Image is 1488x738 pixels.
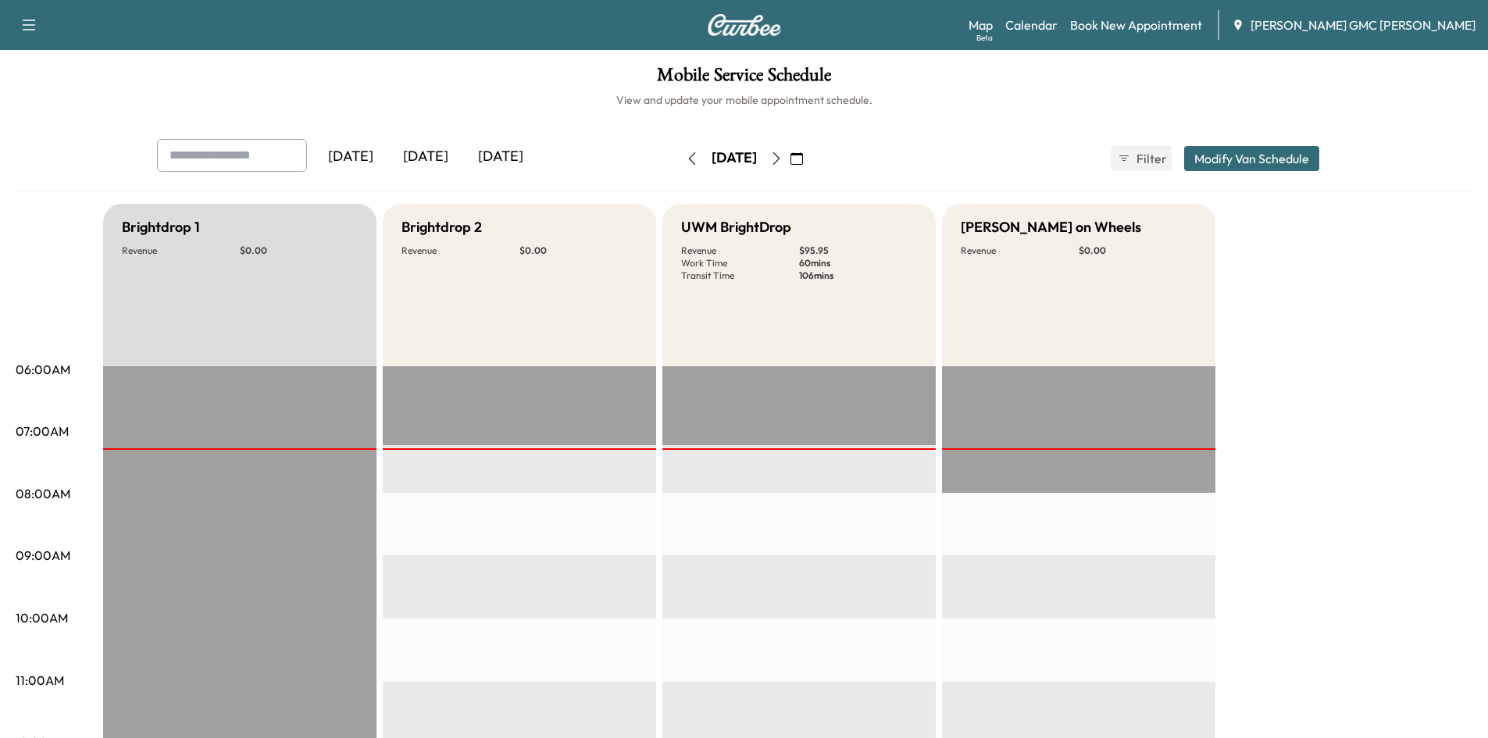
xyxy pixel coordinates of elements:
p: $ 0.00 [519,244,637,257]
img: Curbee Logo [707,14,782,36]
div: [DATE] [388,139,463,175]
p: $ 95.95 [799,244,917,257]
p: Revenue [961,244,1079,257]
span: [PERSON_NAME] GMC [PERSON_NAME] [1251,16,1476,34]
h5: UWM BrightDrop [681,216,791,238]
p: $ 0.00 [240,244,358,257]
p: 08:00AM [16,484,70,503]
p: 60 mins [799,257,917,269]
h5: [PERSON_NAME] on Wheels [961,216,1141,238]
a: Book New Appointment [1070,16,1202,34]
p: 06:00AM [16,360,70,379]
p: Work Time [681,257,799,269]
p: 09:00AM [16,546,70,565]
button: Modify Van Schedule [1184,146,1319,171]
div: [DATE] [313,139,388,175]
h1: Mobile Service Schedule [16,66,1472,92]
p: 10:00AM [16,608,68,627]
p: Revenue [122,244,240,257]
h5: Brightdrop 2 [401,216,482,238]
p: Revenue [681,244,799,257]
h5: Brightdrop 1 [122,216,200,238]
h6: View and update your mobile appointment schedule. [16,92,1472,108]
div: [DATE] [712,148,757,168]
button: Filter [1111,146,1172,171]
p: $ 0.00 [1079,244,1197,257]
p: Transit Time [681,269,799,282]
p: 11:00AM [16,671,64,690]
p: Revenue [401,244,519,257]
a: Calendar [1005,16,1058,34]
p: 07:00AM [16,422,69,440]
a: MapBeta [969,16,993,34]
div: Beta [976,32,993,44]
div: [DATE] [463,139,538,175]
span: Filter [1137,149,1165,168]
p: 106 mins [799,269,917,282]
